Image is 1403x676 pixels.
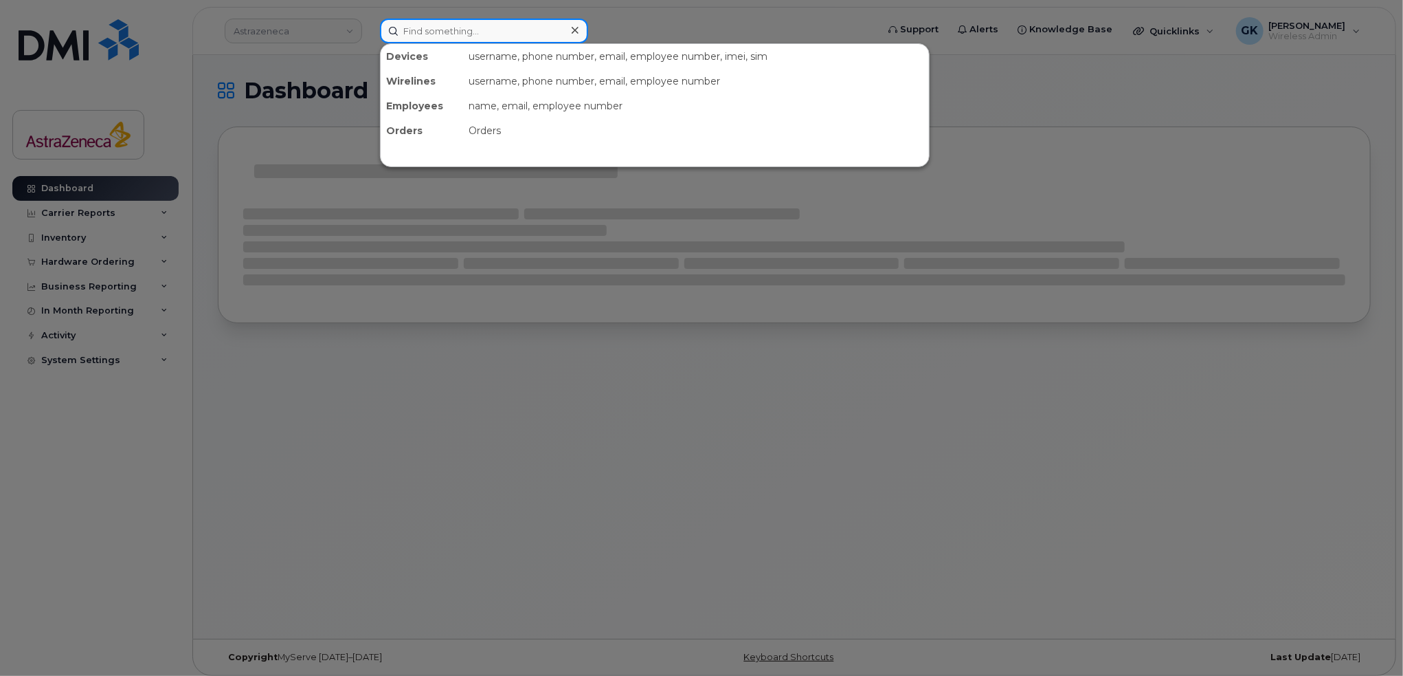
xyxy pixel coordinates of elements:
div: username, phone number, email, employee number [463,69,929,94]
div: Orders [463,118,929,143]
div: username, phone number, email, employee number, imei, sim [463,44,929,69]
div: name, email, employee number [463,94,929,118]
div: Devices [381,44,463,69]
div: Wirelines [381,69,463,94]
div: Orders [381,118,463,143]
div: Employees [381,94,463,118]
